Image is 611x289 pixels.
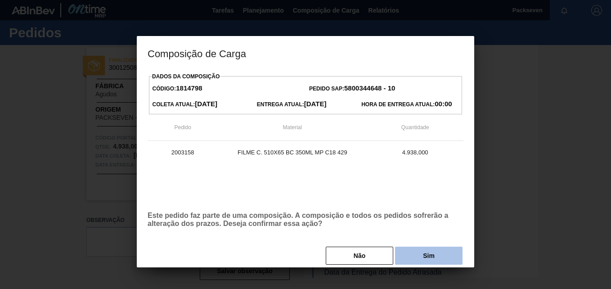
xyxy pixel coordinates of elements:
[152,73,220,80] label: Dados da Composição
[367,141,463,163] td: 4.938,000
[153,86,202,92] span: Código:
[283,124,302,131] span: Material
[395,247,463,265] button: Sim
[435,100,452,108] strong: 00:00
[148,212,463,228] p: Este pedido faz parte de uma composição. A composição e todos os pedidos sofrerão a alteração dos...
[361,101,452,108] span: Hora de Entrega Atual:
[195,100,217,108] strong: [DATE]
[257,101,327,108] span: Entrega Atual:
[304,100,327,108] strong: [DATE]
[174,124,191,131] span: Pedido
[176,84,202,92] strong: 1814798
[344,84,395,92] strong: 5800344648 - 10
[309,86,395,92] span: Pedido SAP:
[326,247,393,265] button: Não
[218,141,367,163] td: FILME C. 510X65 BC 350ML MP C18 429
[148,141,218,163] td: 2003158
[137,36,474,70] h3: Composição de Carga
[153,101,217,108] span: Coleta Atual:
[401,124,429,131] span: Quantidade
